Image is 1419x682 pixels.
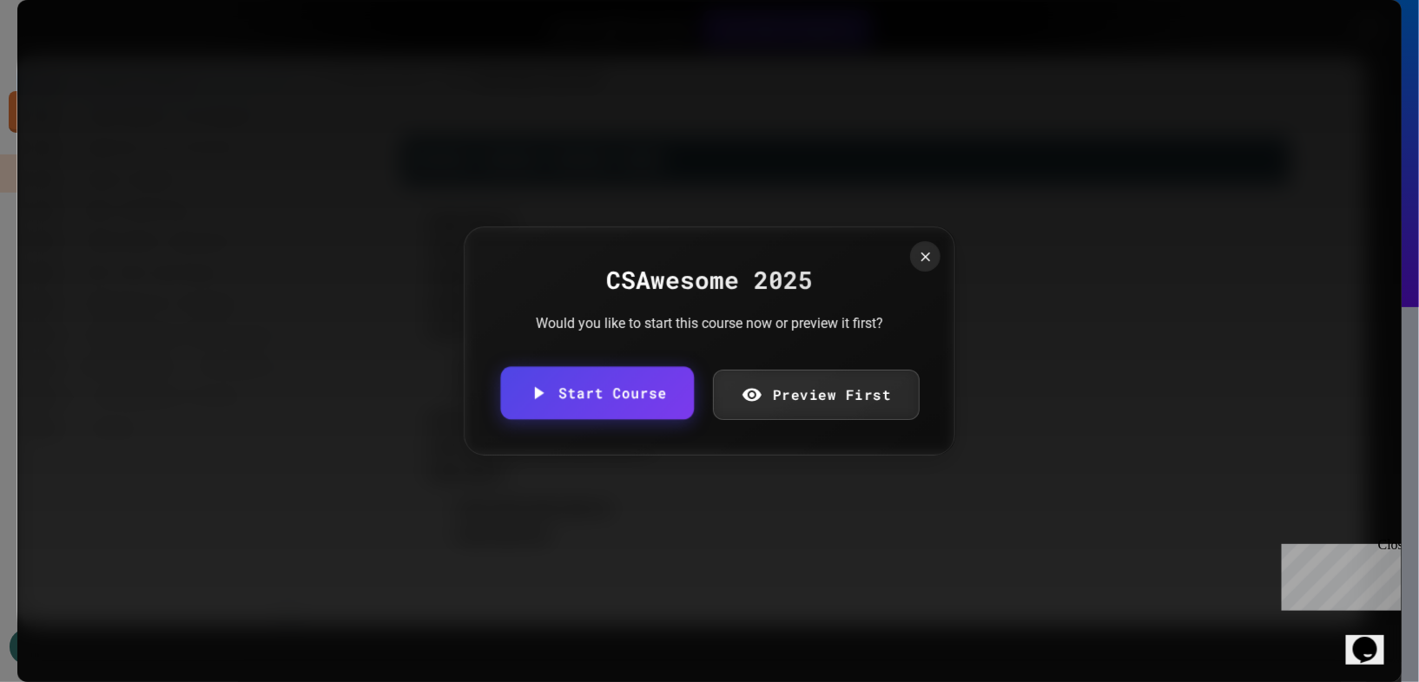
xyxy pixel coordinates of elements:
[501,312,918,335] div: Would you like to start this course now or preview it first?
[1346,613,1402,665] iframe: chat widget
[499,262,921,298] div: CSAwesome 2025
[1275,537,1402,611] iframe: chat widget
[500,366,694,419] a: Start Course
[713,370,921,420] a: Preview First
[7,7,120,110] div: Chat with us now!Close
